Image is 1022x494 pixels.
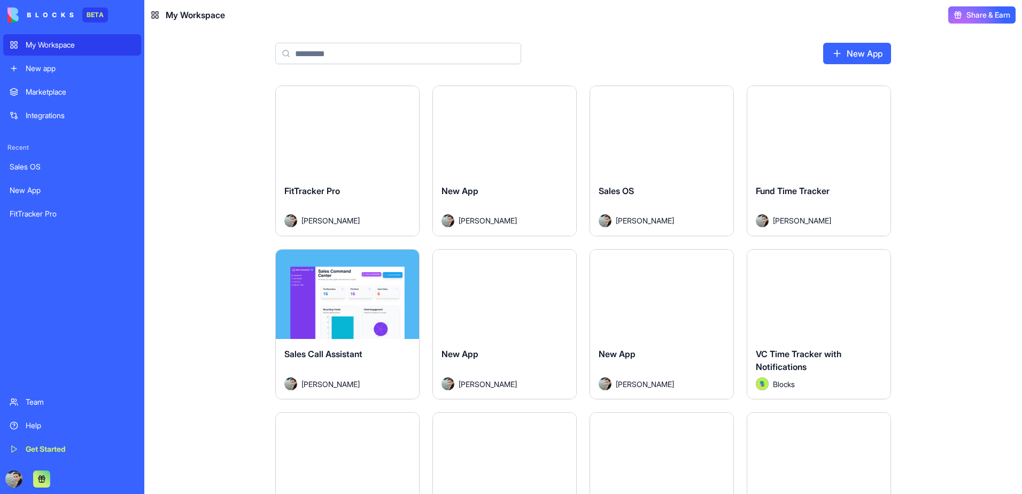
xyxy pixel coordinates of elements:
[756,186,830,196] span: Fund Time Tracker
[284,214,297,227] img: Avatar
[459,379,517,390] span: [PERSON_NAME]
[26,420,135,431] div: Help
[7,7,74,22] img: logo
[756,349,841,372] span: VC Time Tracker with Notifications
[10,161,135,172] div: Sales OS
[5,470,22,488] img: ACg8ocLgft2zbYhxCVX_QnRk8wGO17UHpwh9gymK_VQRDnGx1cEcXohv=s96-c
[432,249,577,400] a: New AppAvatar[PERSON_NAME]
[26,110,135,121] div: Integrations
[3,203,141,225] a: FitTracker Pro
[773,379,795,390] span: Blocks
[823,43,891,64] a: New App
[26,63,135,74] div: New app
[284,349,362,359] span: Sales Call Assistant
[275,86,420,236] a: FitTracker ProAvatar[PERSON_NAME]
[26,87,135,97] div: Marketplace
[7,7,108,22] a: BETA
[442,349,478,359] span: New App
[599,377,611,390] img: Avatar
[966,10,1010,20] span: Share & Earn
[590,249,734,400] a: New AppAvatar[PERSON_NAME]
[26,397,135,407] div: Team
[442,186,478,196] span: New App
[599,214,611,227] img: Avatar
[3,81,141,103] a: Marketplace
[432,86,577,236] a: New AppAvatar[PERSON_NAME]
[3,438,141,460] a: Get Started
[284,377,297,390] img: Avatar
[3,58,141,79] a: New app
[756,377,769,390] img: Avatar
[747,249,891,400] a: VC Time Tracker with NotificationsAvatarBlocks
[948,6,1016,24] button: Share & Earn
[590,86,734,236] a: Sales OSAvatar[PERSON_NAME]
[599,186,634,196] span: Sales OS
[3,391,141,413] a: Team
[301,215,360,226] span: [PERSON_NAME]
[616,215,674,226] span: [PERSON_NAME]
[442,377,454,390] img: Avatar
[3,34,141,56] a: My Workspace
[3,105,141,126] a: Integrations
[599,349,636,359] span: New App
[166,9,225,21] span: My Workspace
[747,86,891,236] a: Fund Time TrackerAvatar[PERSON_NAME]
[756,214,769,227] img: Avatar
[82,7,108,22] div: BETA
[10,185,135,196] div: New App
[10,209,135,219] div: FitTracker Pro
[26,40,135,50] div: My Workspace
[301,379,360,390] span: [PERSON_NAME]
[284,186,340,196] span: FitTracker Pro
[275,249,420,400] a: Sales Call AssistantAvatar[PERSON_NAME]
[459,215,517,226] span: [PERSON_NAME]
[3,180,141,201] a: New App
[442,214,454,227] img: Avatar
[3,156,141,177] a: Sales OS
[3,143,141,152] span: Recent
[616,379,674,390] span: [PERSON_NAME]
[26,444,135,454] div: Get Started
[3,415,141,436] a: Help
[773,215,831,226] span: [PERSON_NAME]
